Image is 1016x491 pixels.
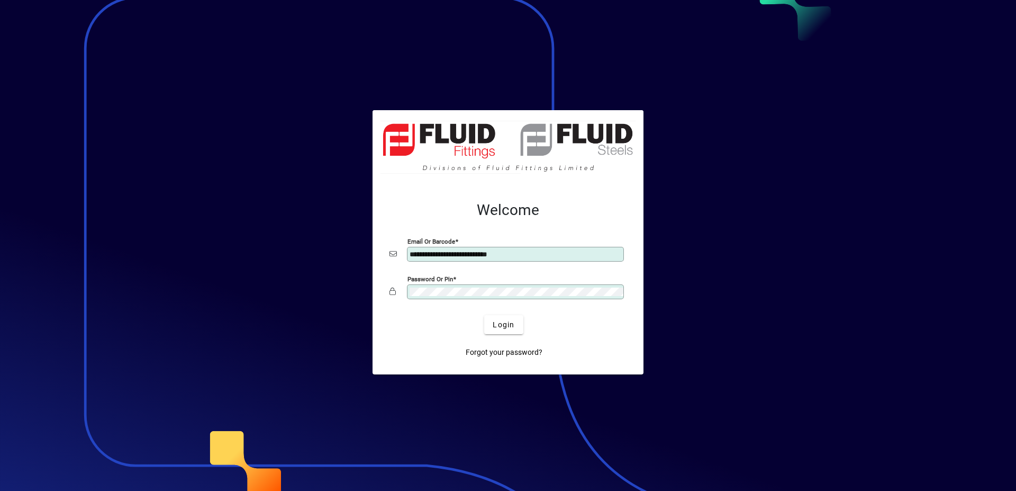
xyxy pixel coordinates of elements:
span: Forgot your password? [466,347,542,358]
mat-label: Email or Barcode [407,238,455,245]
span: Login [493,319,514,331]
h2: Welcome [389,201,627,219]
button: Login [484,315,523,334]
a: Forgot your password? [461,343,547,362]
mat-label: Password or Pin [407,275,453,283]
